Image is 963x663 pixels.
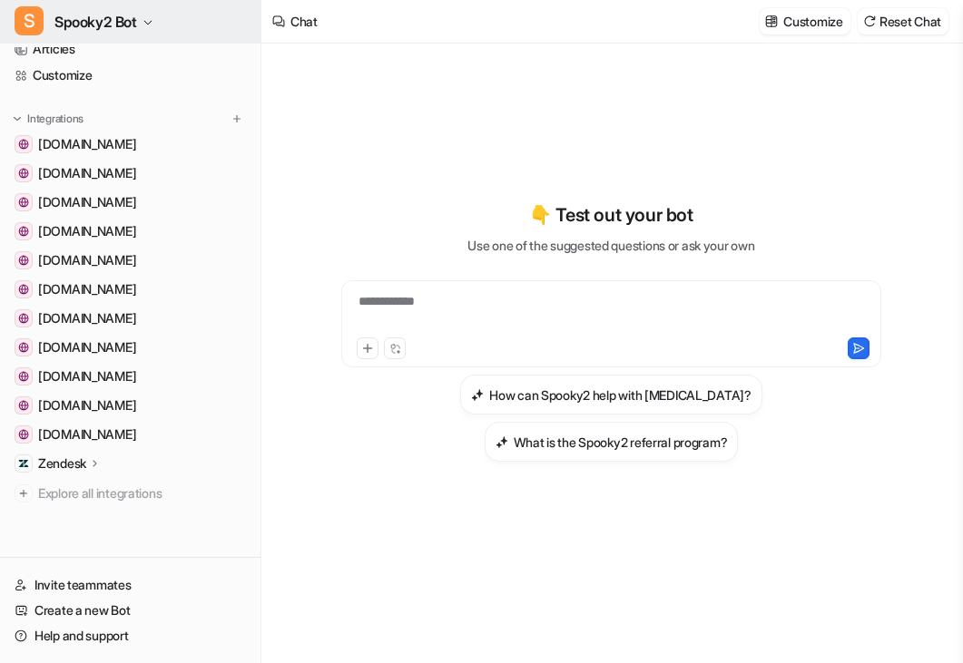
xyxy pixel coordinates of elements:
span: [DOMAIN_NAME] [38,135,136,153]
span: [DOMAIN_NAME] [38,396,136,414]
p: Customize [783,12,842,31]
img: Zendesk [18,458,29,469]
img: www.ahaharmony.com [18,255,29,266]
img: www.spooky2-mall.com [18,313,29,324]
div: Chat [290,12,318,31]
span: [DOMAIN_NAME] [38,280,136,298]
span: [DOMAIN_NAME] [38,338,136,356]
a: www.rifemachineblog.com[DOMAIN_NAME] [7,335,253,360]
img: customize [765,15,778,28]
a: www.mabangerp.com[DOMAIN_NAME] [7,132,253,157]
a: Explore all integrations [7,481,253,506]
img: reset [863,15,876,28]
img: www.mabangerp.com [18,139,29,150]
p: Integrations [27,112,84,126]
span: [DOMAIN_NAME] [38,367,136,385]
a: www.spooky2videos.com[DOMAIN_NAME] [7,393,253,418]
button: What is the Spooky2 referral program?What is the Spooky2 referral program? [485,422,739,462]
a: www.ahaharmony.com[DOMAIN_NAME] [7,248,253,273]
span: S [15,6,44,35]
h3: What is the Spooky2 referral program? [514,433,728,452]
a: Invite teammates [7,572,253,598]
a: chatgpt.com[DOMAIN_NAME] [7,277,253,302]
span: Spooky2 Bot [54,9,137,34]
p: Use one of the suggested questions or ask your own [467,236,754,255]
img: translate.google.co.uk [18,226,29,237]
a: www.spooky2-mall.com[DOMAIN_NAME] [7,306,253,331]
img: What is the Spooky2 referral program? [496,435,508,449]
a: app.chatbot.com[DOMAIN_NAME] [7,190,253,215]
a: Help and support [7,623,253,648]
button: How can Spooky2 help with lung cancer?How can Spooky2 help with [MEDICAL_DATA]? [460,375,762,414]
h3: How can Spooky2 help with [MEDICAL_DATA]? [489,385,752,405]
img: explore all integrations [15,484,33,502]
button: Customize [760,8,850,34]
a: my.livechatinc.com[DOMAIN_NAME] [7,161,253,186]
img: How can Spooky2 help with lung cancer? [471,388,484,402]
img: chatgpt.com [18,284,29,295]
span: Explore all integrations [38,479,246,508]
span: [DOMAIN_NAME] [38,193,136,211]
span: [DOMAIN_NAME] [38,222,136,240]
img: my.livechatinc.com [18,168,29,179]
span: [DOMAIN_NAME] [38,309,136,327]
a: www.spooky2reviews.com[DOMAIN_NAME] [7,364,253,389]
a: Articles [7,36,253,62]
span: [DOMAIN_NAME] [38,251,136,269]
img: www.spooky2.com [18,429,29,440]
img: www.spooky2reviews.com [18,371,29,382]
img: www.spooky2videos.com [18,400,29,411]
span: [DOMAIN_NAME] [38,164,136,182]
p: Zendesk [38,454,86,473]
a: www.spooky2.com[DOMAIN_NAME] [7,422,253,447]
p: 👇 Test out your bot [529,201,693,229]
button: Integrations [7,110,89,128]
a: Customize [7,63,253,88]
img: expand menu [11,112,24,125]
a: translate.google.co.uk[DOMAIN_NAME] [7,219,253,244]
a: Create a new Bot [7,598,253,623]
span: [DOMAIN_NAME] [38,425,136,444]
img: menu_add.svg [231,112,243,125]
img: app.chatbot.com [18,197,29,208]
button: Reset Chat [858,8,948,34]
img: www.rifemachineblog.com [18,342,29,353]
